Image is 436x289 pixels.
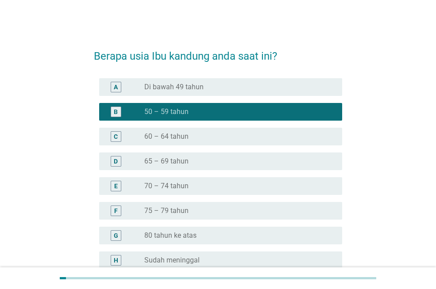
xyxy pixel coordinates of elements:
div: F [114,206,118,215]
div: D [114,156,118,166]
div: B [114,107,118,116]
div: H [114,255,118,265]
label: 65 – 69 tahun [144,157,189,166]
label: 80 tahun ke atas [144,231,197,240]
div: G [114,231,118,240]
label: 70 – 74 tahun [144,182,189,190]
div: A [114,82,118,91]
label: Sudah meninggal [144,256,200,265]
label: 75 – 79 tahun [144,206,189,215]
h2: Berapa usia Ibu kandung anda saat ini? [94,39,342,64]
label: 50 – 59 tahun [144,107,189,116]
div: E [114,181,118,190]
label: 60 – 64 tahun [144,132,189,141]
div: C [114,132,118,141]
label: Di bawah 49 tahun [144,83,204,91]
